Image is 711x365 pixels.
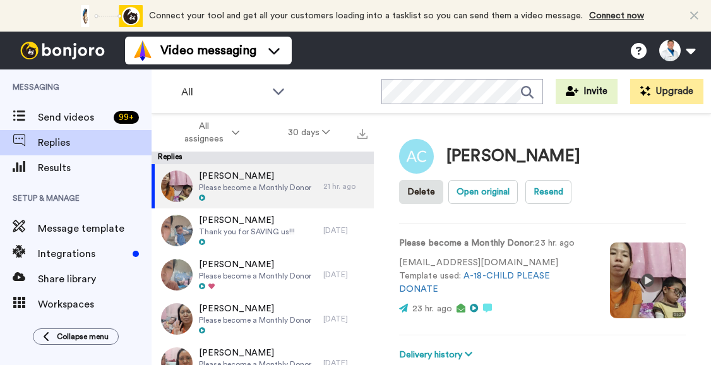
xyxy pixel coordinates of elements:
[152,253,374,297] a: [PERSON_NAME]Please become a Monthly Donor[DATE]
[323,225,367,236] div: [DATE]
[525,180,571,204] button: Resend
[15,42,110,59] img: bj-logo-header-white.svg
[38,221,152,236] span: Message template
[38,272,152,287] span: Share library
[38,135,152,150] span: Replies
[199,302,311,315] span: [PERSON_NAME]
[181,85,266,100] span: All
[114,111,139,124] div: 99 +
[412,304,452,313] span: 23 hr. ago
[178,120,229,145] span: All assignees
[199,271,311,281] span: Please become a Monthly Donor
[161,171,193,202] img: 4a8a6b2b-54c8-425b-9d69-3a8a79630ffa-thumb.jpg
[446,147,580,165] div: [PERSON_NAME]
[38,297,152,312] span: Workspaces
[323,314,367,324] div: [DATE]
[199,227,295,237] span: Thank you for SAVING us!!!
[199,170,311,182] span: [PERSON_NAME]
[160,42,256,59] span: Video messaging
[38,160,152,176] span: Results
[152,164,374,208] a: [PERSON_NAME]Please become a Monthly Donor21 hr. ago
[199,258,311,271] span: [PERSON_NAME]
[630,79,703,104] button: Upgrade
[199,182,311,193] span: Please become a Monthly Donor
[133,40,153,61] img: vm-color.svg
[199,214,295,227] span: [PERSON_NAME]
[149,11,583,20] span: Connect your tool and get all your customers loading into a tasklist so you can send them a video...
[152,152,374,164] div: Replies
[152,208,374,253] a: [PERSON_NAME]Thank you for SAVING us!!![DATE]
[357,129,367,139] img: export.svg
[448,180,518,204] button: Open original
[199,347,311,359] span: [PERSON_NAME]
[161,303,193,335] img: 1d9211b5-0d65-4add-885f-715fa864eda2-thumb.jpg
[57,332,109,342] span: Collapse menu
[399,237,591,250] p: : 23 hr. ago
[323,270,367,280] div: [DATE]
[399,239,533,248] strong: Please become a Monthly Donor
[264,121,354,144] button: 30 days
[154,115,264,150] button: All assignees
[323,181,367,191] div: 21 hr. ago
[399,256,591,296] p: [EMAIL_ADDRESS][DOMAIN_NAME] Template used:
[152,297,374,341] a: [PERSON_NAME]Please become a Monthly Donor[DATE]
[38,110,109,125] span: Send videos
[33,328,119,345] button: Collapse menu
[199,315,311,325] span: Please become a Monthly Donor
[38,246,128,261] span: Integrations
[161,215,193,246] img: 6faf67f2-1680-487c-a75e-5dbd327e0876-thumb.jpg
[399,180,443,204] button: Delete
[354,123,371,142] button: Export all results that match these filters now.
[399,139,434,174] img: Image of Ashly Castellon
[556,79,618,104] button: Invite
[161,259,193,290] img: ede576e9-8762-4fa0-9191-b795cf921a1d-thumb.jpg
[399,272,551,294] a: A-18-CHILD PLEASE DONATE
[399,348,476,362] button: Delivery history
[73,5,143,27] div: animation
[589,11,644,20] a: Connect now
